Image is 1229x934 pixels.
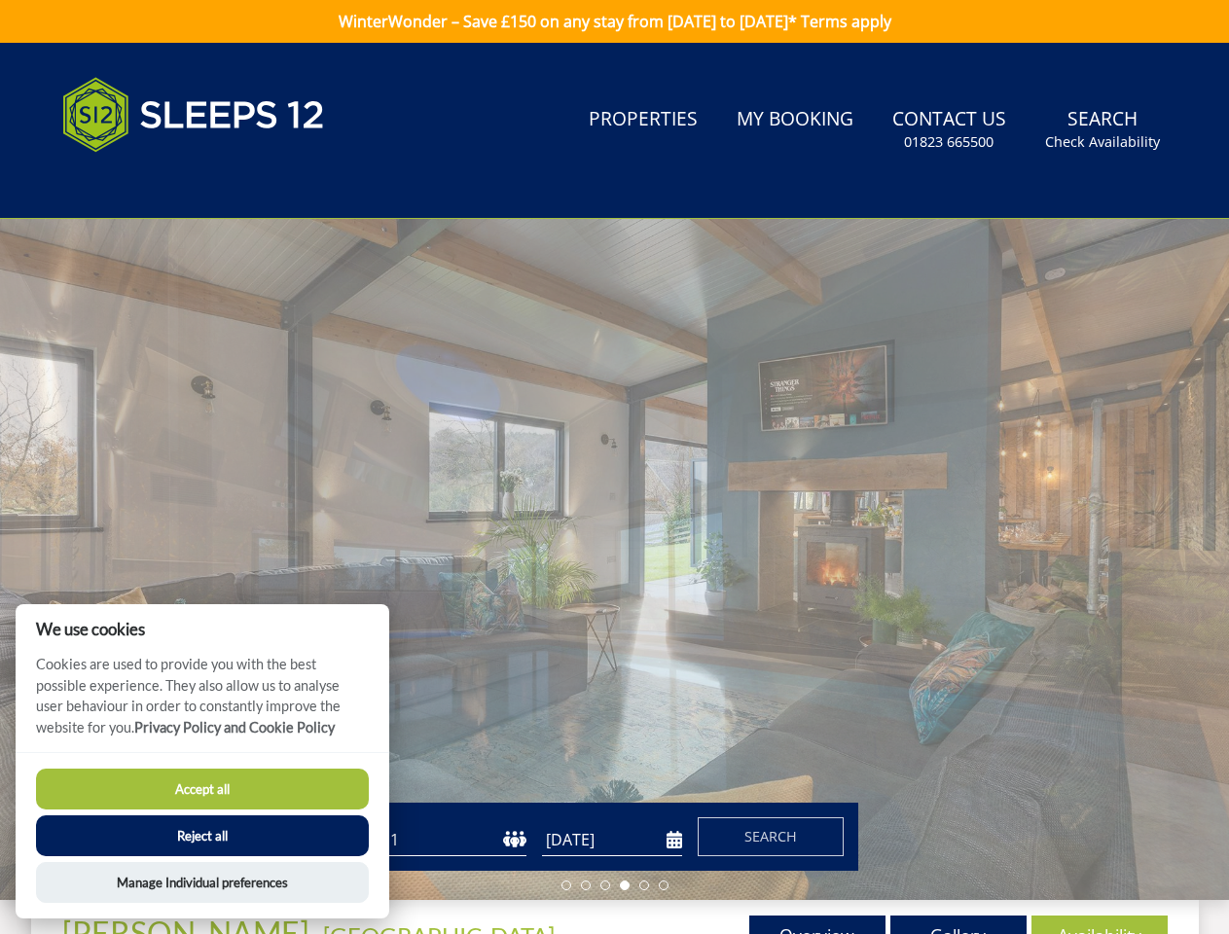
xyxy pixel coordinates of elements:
[744,827,797,845] span: Search
[62,66,325,163] img: Sleeps 12
[542,824,682,856] input: Arrival Date
[36,815,369,856] button: Reject all
[36,862,369,903] button: Manage Individual preferences
[729,98,861,142] a: My Booking
[698,817,844,856] button: Search
[1037,98,1168,162] a: SearchCheck Availability
[16,654,389,752] p: Cookies are used to provide you with the best possible experience. They also allow us to analyse ...
[1045,132,1160,152] small: Check Availability
[36,769,369,809] button: Accept all
[134,719,335,736] a: Privacy Policy and Cookie Policy
[581,98,705,142] a: Properties
[16,620,389,638] h2: We use cookies
[53,175,257,192] iframe: Customer reviews powered by Trustpilot
[885,98,1014,162] a: Contact Us01823 665500
[904,132,994,152] small: 01823 665500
